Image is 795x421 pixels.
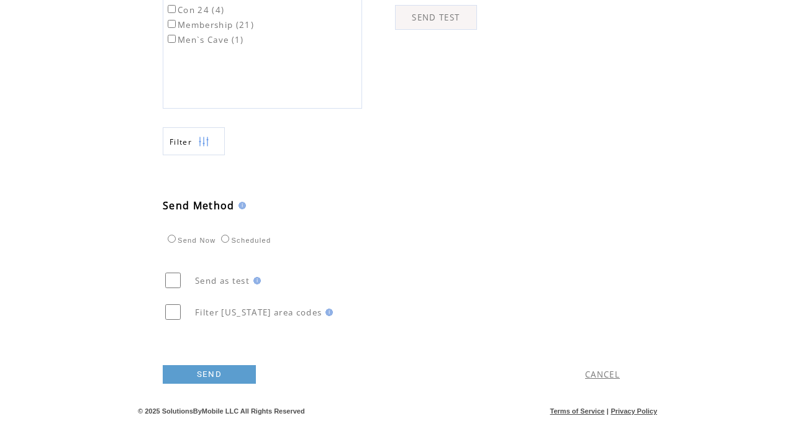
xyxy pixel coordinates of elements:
label: Send Now [165,237,216,244]
input: Scheduled [221,235,229,243]
span: Send Method [163,199,235,212]
span: © 2025 SolutionsByMobile LLC All Rights Reserved [138,407,305,415]
a: Filter [163,127,225,155]
img: help.gif [235,202,246,209]
a: Terms of Service [550,407,605,415]
a: SEND [163,365,256,384]
span: | [607,407,609,415]
label: Membership (21) [165,19,254,30]
img: filters.png [198,128,209,156]
a: Privacy Policy [611,407,657,415]
img: help.gif [250,277,261,284]
label: Con 24 (4) [165,4,224,16]
a: SEND TEST [395,5,477,30]
span: Filter [US_STATE] area codes [195,307,322,318]
a: CANCEL [585,369,620,380]
label: Scheduled [218,237,271,244]
img: help.gif [322,309,333,316]
span: Send as test [195,275,250,286]
input: Con 24 (4) [168,5,176,13]
label: Men`s Cave (1) [165,34,244,45]
input: Send Now [168,235,176,243]
span: Show filters [170,137,192,147]
input: Membership (21) [168,20,176,28]
input: Men`s Cave (1) [168,35,176,43]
